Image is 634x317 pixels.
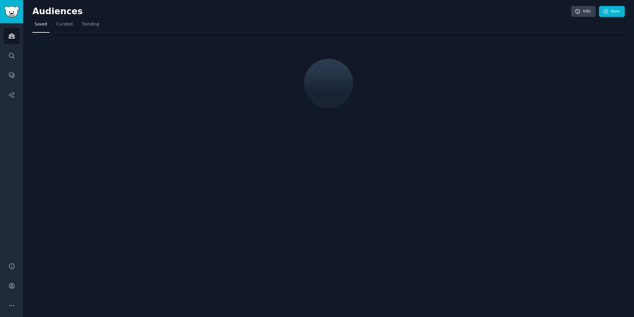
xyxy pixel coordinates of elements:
[56,21,73,27] span: Curated
[571,6,596,17] a: Info
[599,6,625,17] a: New
[82,21,99,27] span: Trending
[32,6,571,17] h2: Audiences
[4,6,19,18] img: GummySearch logo
[54,19,75,33] a: Curated
[32,19,50,33] a: Saved
[80,19,101,33] a: Trending
[35,21,47,27] span: Saved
